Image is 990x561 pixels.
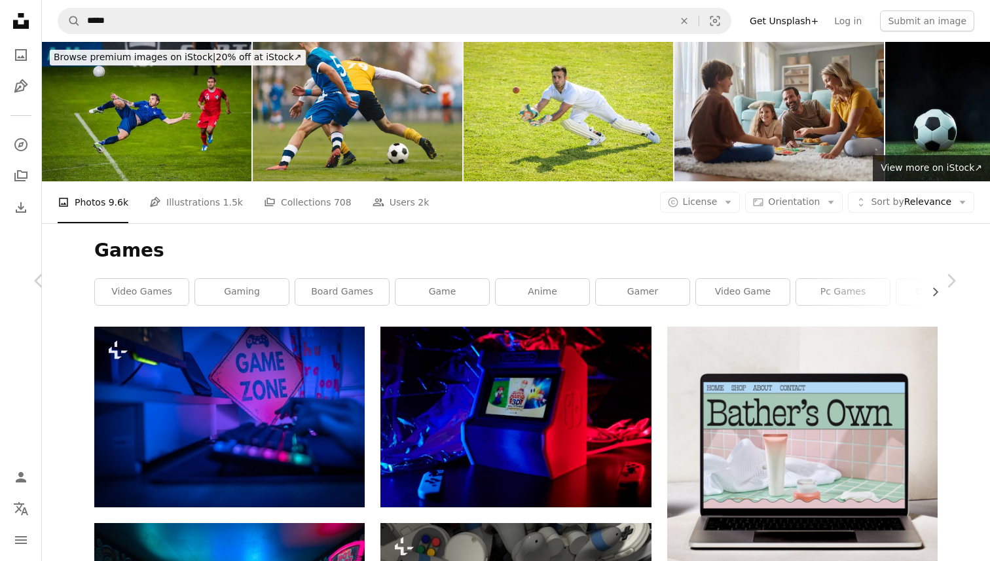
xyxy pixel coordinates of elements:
[395,279,489,305] a: game
[58,8,731,34] form: Find visuals sitewide
[8,194,34,221] a: Download History
[195,279,289,305] a: gaming
[8,163,34,189] a: Collections
[264,181,352,223] a: Collections 708
[8,527,34,553] button: Menu
[873,155,990,181] a: View more on iStock↗
[54,52,302,62] span: 20% off at iStock ↗
[596,279,689,305] a: gamer
[253,42,462,181] img: Football Players Compete in Tournament Match in a Duel. Football Game on Summer Sunny Day. Adul S...
[464,42,673,181] img: Wicketkeeper catching the ball
[796,279,890,305] a: pc games
[8,496,34,522] button: Language
[223,195,243,209] span: 1.5k
[683,196,718,207] span: License
[380,410,651,422] a: a video game sitting on top of a table
[8,73,34,100] a: Illustrations
[295,279,389,305] a: board games
[94,327,365,507] img: a game zone sign sitting on top of a computer desk
[699,9,731,33] button: Visual search
[826,10,870,31] a: Log in
[42,42,314,73] a: Browse premium images on iStock|20% off at iStock↗
[94,410,365,422] a: a game zone sign sitting on top of a computer desk
[871,196,951,209] span: Relevance
[848,192,974,213] button: Sort byRelevance
[896,279,990,305] a: call of duty
[660,192,741,213] button: License
[670,9,699,33] button: Clear
[871,196,904,207] span: Sort by
[768,196,820,207] span: Orientation
[380,327,651,507] img: a video game sitting on top of a table
[334,195,352,209] span: 708
[696,279,790,305] a: video game
[881,162,982,173] span: View more on iStock ↗
[54,52,215,62] span: Browse premium images on iStock |
[674,42,884,181] img: Happy parents and their kids playing Ludo on carpet at home.
[496,279,589,305] a: anime
[911,218,990,344] a: Next
[149,181,243,223] a: Illustrations 1.5k
[8,42,34,68] a: Photos
[745,192,843,213] button: Orientation
[373,181,430,223] a: Users 2k
[42,42,251,181] img: Soccer player performing a volley shot
[8,464,34,490] a: Log in / Sign up
[95,279,189,305] a: video games
[880,10,974,31] button: Submit an image
[418,195,429,209] span: 2k
[742,10,826,31] a: Get Unsplash+
[94,239,938,262] h1: Games
[58,9,81,33] button: Search Unsplash
[8,132,34,158] a: Explore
